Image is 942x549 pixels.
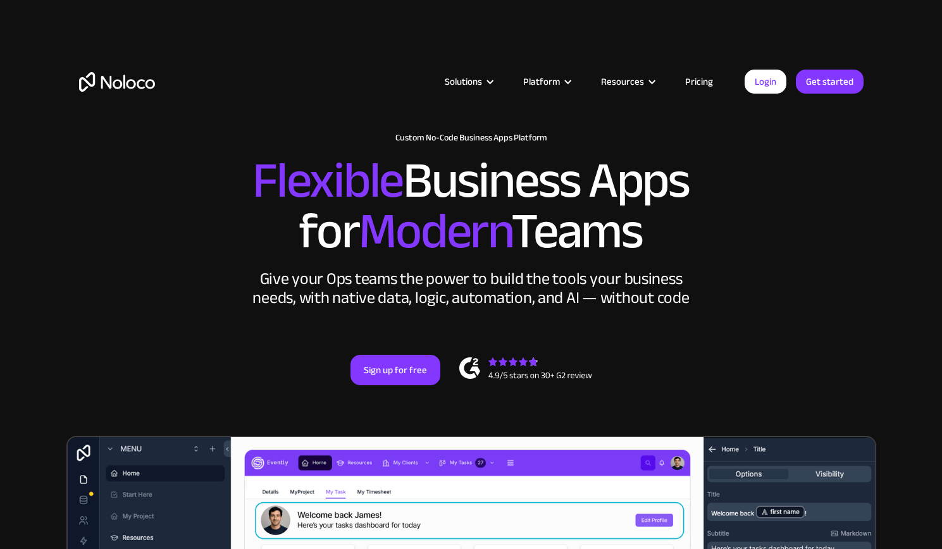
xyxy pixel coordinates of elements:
[79,72,155,92] a: home
[507,73,585,90] div: Platform
[445,73,482,90] div: Solutions
[601,73,644,90] div: Resources
[796,70,864,94] a: Get started
[252,133,403,228] span: Flexible
[429,73,507,90] div: Solutions
[350,355,440,385] a: Sign up for free
[745,70,786,94] a: Login
[585,73,669,90] div: Resources
[250,269,693,307] div: Give your Ops teams the power to build the tools your business needs, with native data, logic, au...
[359,184,511,278] span: Modern
[669,73,729,90] a: Pricing
[523,73,560,90] div: Platform
[79,156,864,257] h2: Business Apps for Teams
